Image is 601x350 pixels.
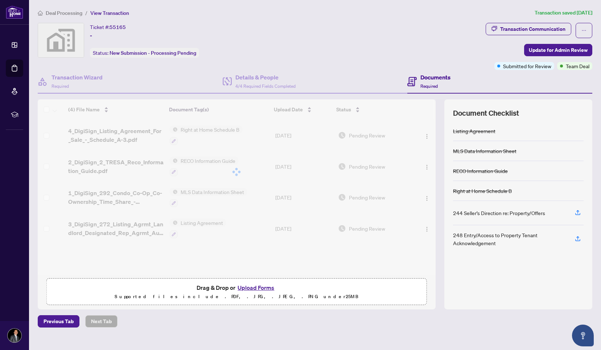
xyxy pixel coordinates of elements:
div: Status: [90,48,199,58]
div: MLS Data Information Sheet [453,147,516,155]
span: View Transaction [90,10,129,16]
img: Profile Icon [8,329,21,342]
button: Open asap [572,325,594,346]
p: Supported files include .PDF, .JPG, .JPEG, .PNG under 25 MB [51,292,422,301]
h4: Transaction Wizard [52,73,103,82]
span: Submitted for Review [503,62,551,70]
span: ellipsis [581,28,586,33]
div: 248 Entry/Access to Property Tenant Acknowledgement [453,231,566,247]
li: / [85,9,87,17]
button: Previous Tab [38,315,79,328]
span: Required [52,83,69,89]
div: Ticket #: [90,23,126,31]
div: RECO Information Guide [453,167,508,175]
button: Update for Admin Review [524,44,592,56]
img: logo [6,5,23,19]
div: Right at Home Schedule B [453,187,512,195]
span: Document Checklist [453,108,519,118]
div: 244 Seller’s Direction re: Property/Offers [453,209,545,217]
article: Transaction saved [DATE] [535,9,592,17]
span: Drag & Drop or [197,283,276,292]
span: Team Deal [566,62,589,70]
h4: Details & People [235,73,296,82]
div: Transaction Communication [500,23,565,35]
span: New Submission - Processing Pending [110,50,196,56]
button: Transaction Communication [486,23,571,35]
span: Deal Processing [46,10,82,16]
span: 4/4 Required Fields Completed [235,83,296,89]
button: Next Tab [85,315,118,328]
span: - [90,31,92,40]
img: svg%3e [38,23,84,57]
h4: Documents [420,73,450,82]
span: home [38,11,43,16]
button: Upload Forms [235,283,276,292]
span: Drag & Drop orUpload FormsSupported files include .PDF, .JPG, .JPEG, .PNG under25MB [47,279,427,305]
span: 55165 [110,24,126,30]
span: Update for Admin Review [529,44,588,56]
span: Required [420,83,438,89]
div: Listing Agreement [453,127,495,135]
span: Previous Tab [44,316,74,327]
